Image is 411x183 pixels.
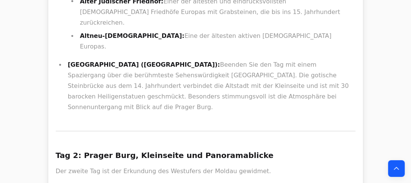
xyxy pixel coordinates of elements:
[56,151,274,160] strong: Tag 2: Prager Burg, Kleinseite und Panoramablicke
[388,160,405,177] button: Back to top
[56,166,356,177] p: Der zweite Tag ist der Erkundung des Westufers der Moldau gewidmet.
[80,33,185,40] strong: Altneu-[DEMOGRAPHIC_DATA]:
[68,60,356,113] p: Beenden Sie den Tag mit einem Spaziergang über die berühmteste Sehenswürdigkeit [GEOGRAPHIC_DATA]...
[68,61,220,69] strong: [GEOGRAPHIC_DATA] ([GEOGRAPHIC_DATA]):
[78,31,356,52] li: Eine der ältesten aktiven [DEMOGRAPHIC_DATA] Europas.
